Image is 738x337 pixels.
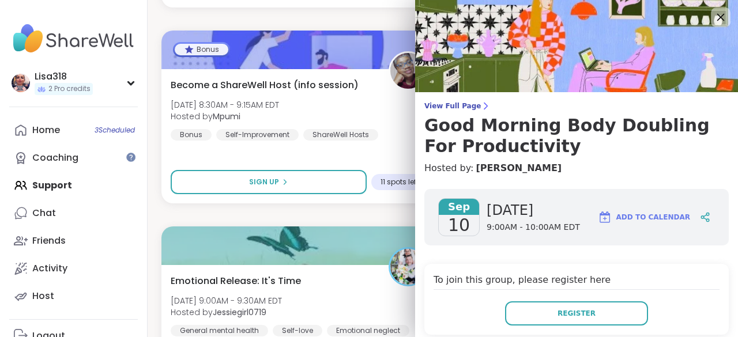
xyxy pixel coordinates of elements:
[390,249,426,285] img: Jessiegirl0719
[434,273,720,290] h4: To join this group, please register here
[273,325,322,336] div: Self-love
[213,306,266,318] b: Jessiegirl0719
[171,78,359,92] span: Become a ShareWell Host (info session)
[32,290,54,302] div: Host
[476,161,562,175] a: [PERSON_NAME]
[32,124,60,137] div: Home
[9,144,138,172] a: Coaching
[424,115,729,157] h3: Good Morning Body Doubling For Productivity
[32,234,66,247] div: Friends
[32,152,78,164] div: Coaching
[598,210,612,224] img: ShareWell Logomark
[505,301,648,325] button: Register
[448,215,470,236] span: 10
[593,203,695,231] button: Add to Calendar
[171,274,301,288] span: Emotional Release: It's Time
[424,101,729,157] a: View Full PageGood Morning Body Doubling For Productivity
[48,84,91,94] span: 2 Pro credits
[126,153,135,162] iframe: Spotlight
[171,295,282,306] span: [DATE] 9:00AM - 9:30AM EDT
[171,306,282,318] span: Hosted by
[487,201,580,219] span: [DATE]
[171,111,279,122] span: Hosted by
[249,177,279,187] span: Sign Up
[9,255,138,282] a: Activity
[390,53,426,89] img: Mpumi
[171,325,268,336] div: General mental health
[171,129,212,141] div: Bonus
[171,170,367,194] button: Sign Up
[9,227,138,255] a: Friends
[9,18,138,59] img: ShareWell Nav Logo
[213,111,240,122] b: Mpumi
[171,99,279,111] span: [DATE] 8:30AM - 9:15AM EDT
[12,74,30,92] img: Lisa318
[424,101,729,111] span: View Full Page
[487,222,580,233] span: 9:00AM - 10:00AM EDT
[303,129,378,141] div: ShareWell Hosts
[439,199,479,215] span: Sep
[9,199,138,227] a: Chat
[9,116,138,144] a: Home3Scheduled
[32,262,67,275] div: Activity
[381,177,419,187] span: 11 spots left
[95,126,135,135] span: 3 Scheduled
[424,161,729,175] h4: Hosted by:
[35,70,93,83] div: Lisa318
[32,207,56,219] div: Chat
[616,212,690,222] span: Add to Calendar
[9,282,138,310] a: Host
[558,308,596,319] span: Register
[175,44,228,55] div: Bonus
[327,325,409,336] div: Emotional neglect
[216,129,299,141] div: Self-Improvement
